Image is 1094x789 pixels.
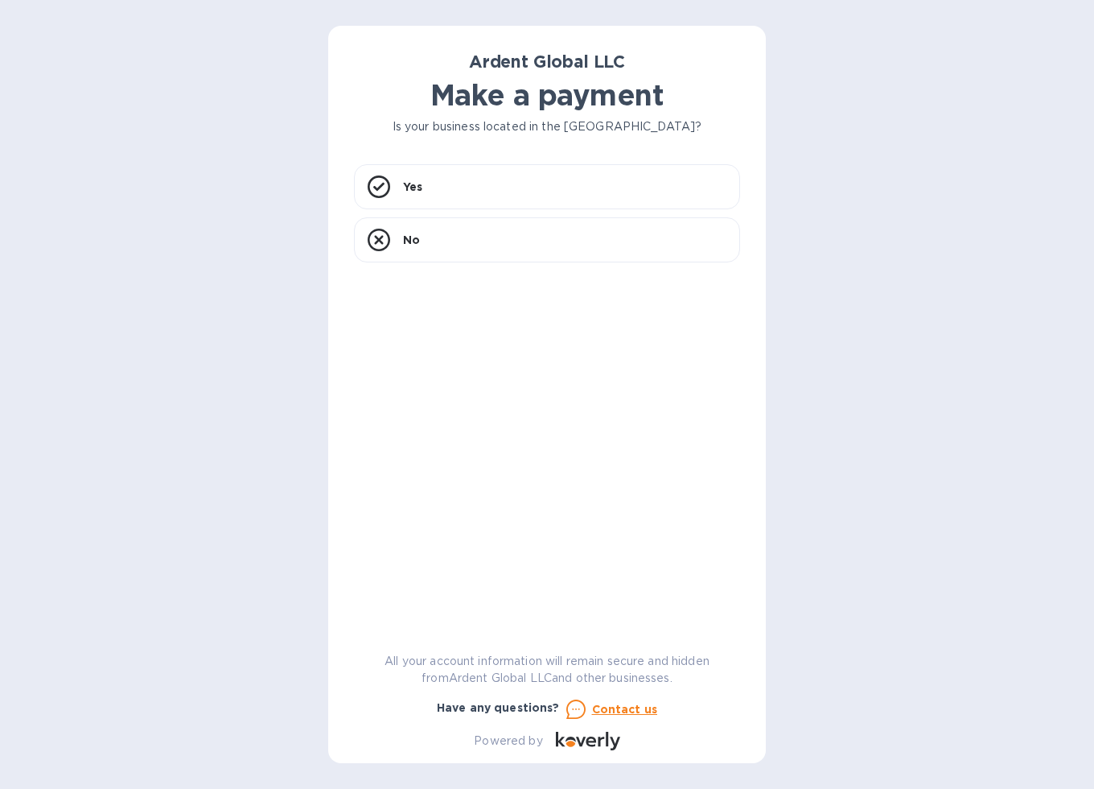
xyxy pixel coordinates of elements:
[592,703,658,716] u: Contact us
[354,78,740,112] h1: Make a payment
[474,733,542,750] p: Powered by
[469,52,625,72] b: Ardent Global LLC
[354,118,740,135] p: Is your business located in the [GEOGRAPHIC_DATA]?
[354,653,740,687] p: All your account information will remain secure and hidden from Ardent Global LLC and other busin...
[437,701,560,714] b: Have any questions?
[403,232,420,248] p: No
[403,179,422,195] p: Yes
